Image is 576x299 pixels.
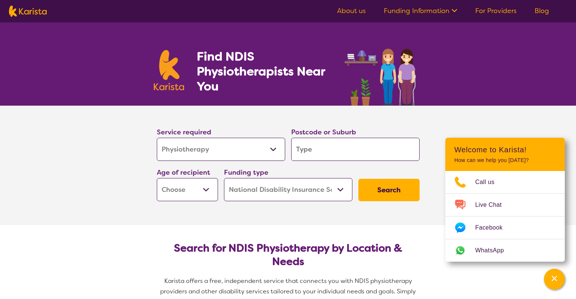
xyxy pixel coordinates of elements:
span: WhatsApp [475,245,513,256]
h2: Search for NDIS Physiotherapy by Location & Needs [163,242,414,268]
span: Live Chat [475,199,511,211]
a: Blog [535,6,549,15]
button: Search [358,179,420,201]
label: Postcode or Suburb [291,128,356,137]
label: Funding type [224,168,268,177]
img: Karista logo [9,6,47,17]
a: Web link opens in a new tab. [445,239,565,262]
span: Call us [475,177,504,188]
div: Channel Menu [445,138,565,262]
h2: Welcome to Karista! [454,145,556,154]
img: Karista logo [154,50,184,90]
input: Type [291,138,420,161]
span: Facebook [475,222,511,233]
ul: Choose channel [445,171,565,262]
a: For Providers [475,6,517,15]
label: Age of recipient [157,168,210,177]
img: physiotherapy [342,40,422,106]
label: Service required [157,128,211,137]
a: Funding Information [384,6,457,15]
p: How can we help you [DATE]? [454,157,556,163]
button: Channel Menu [544,269,565,290]
a: About us [337,6,366,15]
h1: Find NDIS Physiotherapists Near You [197,49,335,94]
